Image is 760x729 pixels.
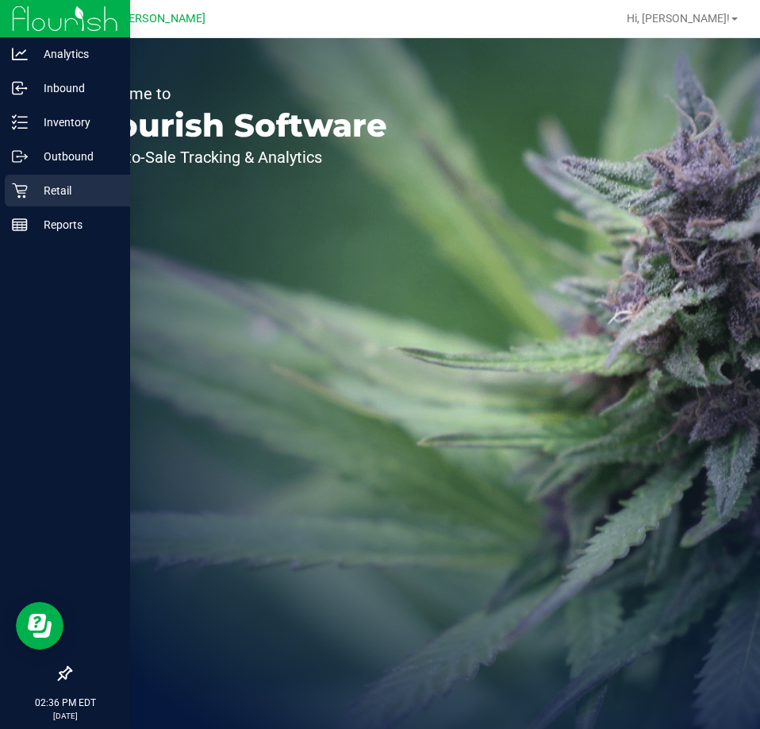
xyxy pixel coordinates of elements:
[86,86,387,102] p: Welcome to
[12,217,28,233] inline-svg: Reports
[28,113,123,132] p: Inventory
[12,80,28,96] inline-svg: Inbound
[7,696,123,710] p: 02:36 PM EDT
[28,79,123,98] p: Inbound
[7,710,123,722] p: [DATE]
[86,149,387,165] p: Seed-to-Sale Tracking & Analytics
[12,148,28,164] inline-svg: Outbound
[627,12,730,25] span: Hi, [PERSON_NAME]!
[28,147,123,166] p: Outbound
[12,183,28,199] inline-svg: Retail
[118,12,205,25] span: [PERSON_NAME]
[28,181,123,200] p: Retail
[28,215,123,234] p: Reports
[16,602,63,650] iframe: Resource center
[12,114,28,130] inline-svg: Inventory
[12,46,28,62] inline-svg: Analytics
[28,44,123,64] p: Analytics
[86,110,387,141] p: Flourish Software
